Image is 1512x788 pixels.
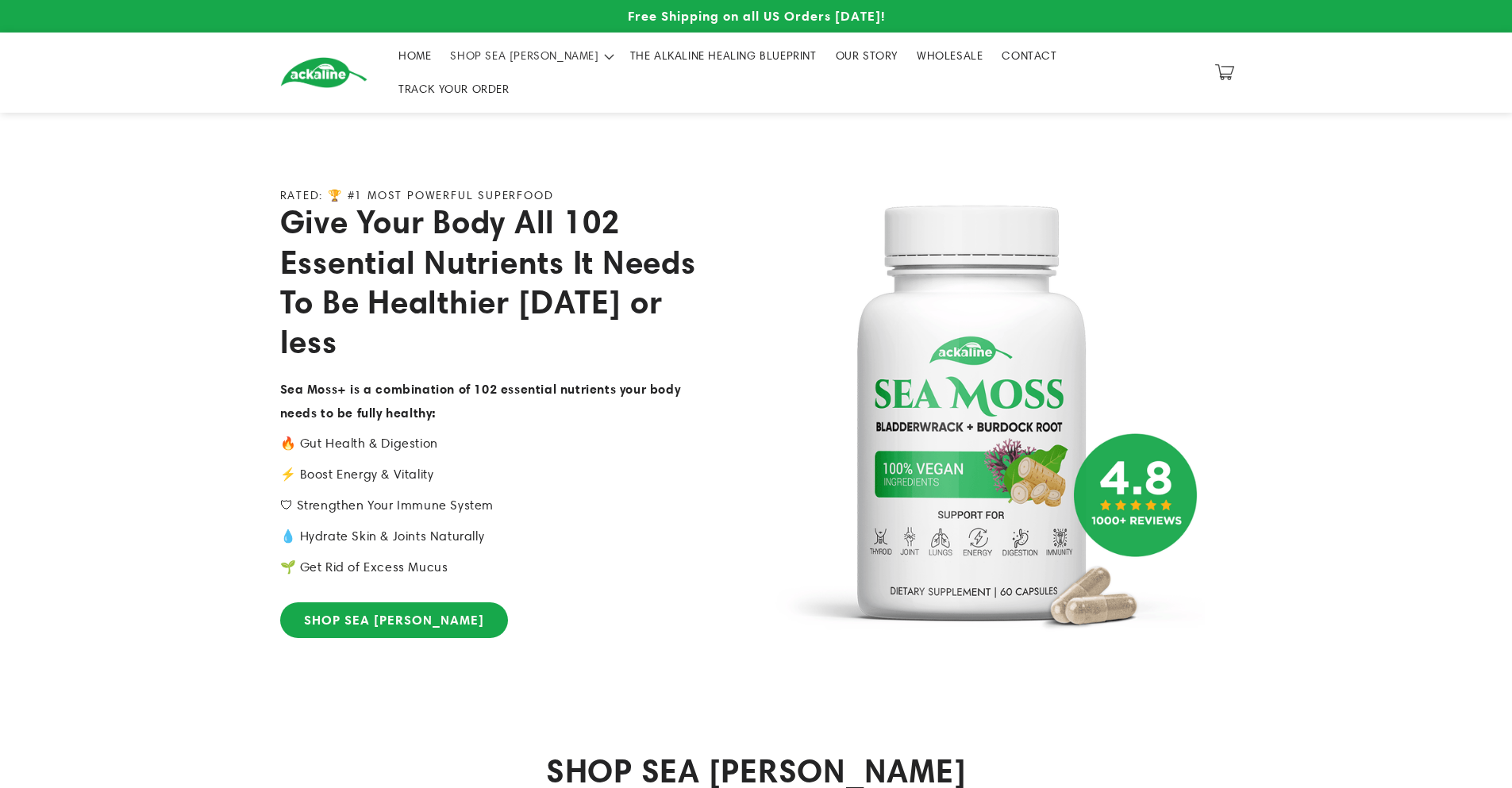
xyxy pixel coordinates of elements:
p: 🔥 Gut Health & Digestion [280,432,701,456]
span: Free Shipping on all US Orders [DATE]! [628,8,885,24]
a: HOME [389,39,441,72]
p: 🛡 Strengthen Your Immune System [280,494,701,517]
span: OUR STORY [836,48,898,63]
h2: Give Your Body All 102 Essential Nutrients It Needs To Be Healthier [DATE] or less [280,202,701,362]
span: CONTACT [1002,48,1056,63]
summary: SHOP SEA [PERSON_NAME] [441,39,620,72]
span: THE ALKALINE HEALING BLUEPRINT [630,48,817,63]
a: OUR STORY [826,39,907,72]
span: WHOLESALE [917,48,983,63]
span: TRACK YOUR ORDER [398,82,510,96]
span: HOME [398,48,431,63]
p: ⚡️ Boost Energy & Vitality [280,463,701,486]
a: SHOP SEA [PERSON_NAME] [280,602,508,638]
p: 💧 Hydrate Skin & Joints Naturally [280,525,701,548]
strong: Sea Moss+ is a combination of 102 essential nutrients your body needs to be fully healthy: [280,381,681,421]
a: TRACK YOUR ORDER [389,72,519,106]
img: Ackaline [280,57,367,88]
p: RATED: 🏆 #1 MOST POWERFUL SUPERFOOD [280,189,554,202]
a: WHOLESALE [907,39,992,72]
span: SHOP SEA [PERSON_NAME] [450,48,598,63]
a: CONTACT [992,39,1066,72]
a: THE ALKALINE HEALING BLUEPRINT [621,39,826,72]
p: 🌱 Get Rid of Excess Mucus [280,556,701,579]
